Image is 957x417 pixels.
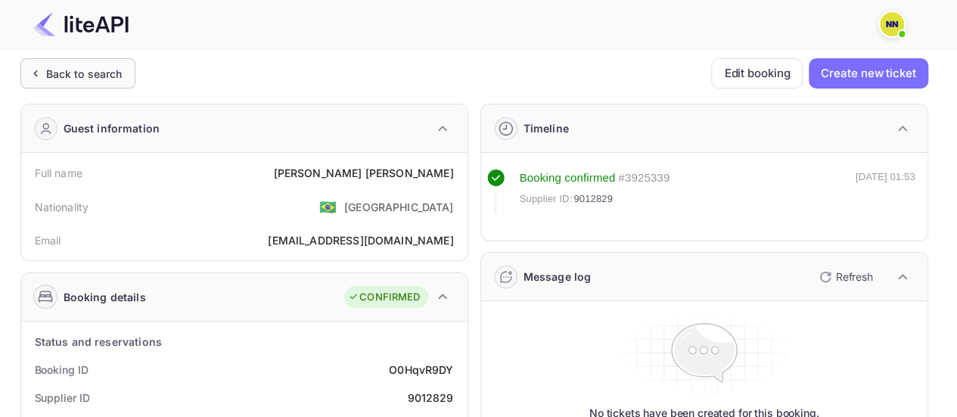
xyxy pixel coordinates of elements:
div: Supplier ID [35,390,90,406]
button: Create new ticket [809,58,927,89]
span: 9012829 [573,191,613,207]
div: Back to search [46,66,123,82]
span: Supplier ID: [520,191,573,207]
div: Guest information [64,120,160,136]
div: Status and reservations [35,334,162,350]
img: N/A N/A [880,12,904,36]
div: CONFIRMED [348,290,420,305]
div: # 3925339 [618,170,670,187]
span: United States [319,193,337,220]
div: Email [35,232,61,248]
div: Full name [35,165,82,181]
button: Refresh [810,265,879,289]
div: O0HqvR9DY [389,362,453,378]
div: Nationality [35,199,89,215]
div: Message log [524,269,592,285]
div: 9012829 [407,390,453,406]
div: [DATE] 01:53 [856,170,915,213]
p: Refresh [836,269,873,285]
div: Booking confirmed [520,170,616,187]
div: Timeline [524,120,569,136]
button: Edit booking [711,58,803,89]
img: LiteAPI Logo [33,12,129,36]
div: [GEOGRAPHIC_DATA] [344,199,454,215]
div: Booking ID [35,362,89,378]
div: Booking details [64,289,146,305]
div: [EMAIL_ADDRESS][DOMAIN_NAME] [268,232,453,248]
div: [PERSON_NAME] [PERSON_NAME] [273,165,453,181]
